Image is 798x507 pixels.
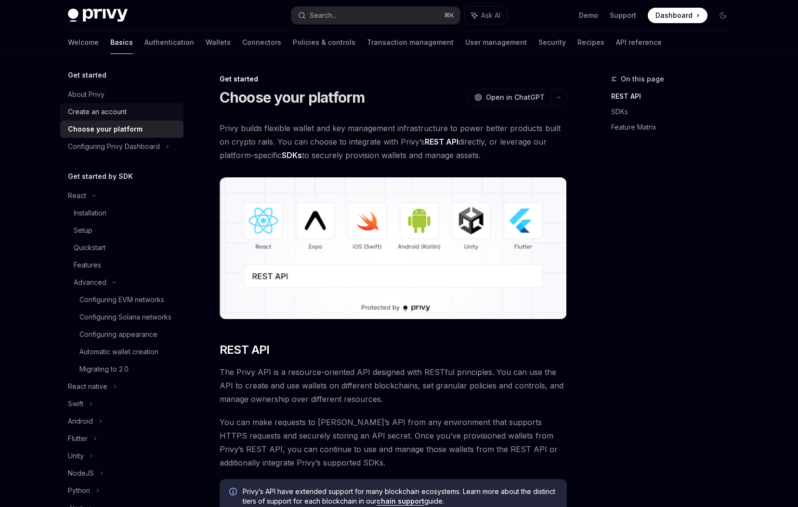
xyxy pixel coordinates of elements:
[68,69,106,81] h5: Get started
[377,497,424,506] a: chain support
[538,31,566,54] a: Security
[577,31,604,54] a: Recipes
[144,31,194,54] a: Authentication
[68,398,83,410] div: Swift
[68,9,128,22] img: dark logo
[616,31,662,54] a: API reference
[74,259,101,271] div: Features
[220,365,567,406] span: The Privy API is a resource-oriented API designed with RESTful principles. You can use the API to...
[611,89,738,104] a: REST API
[206,31,231,54] a: Wallets
[60,326,183,343] a: Configuring appearance
[60,222,183,239] a: Setup
[655,11,693,20] span: Dashboard
[367,31,454,54] a: Transaction management
[79,311,171,323] div: Configuring Solana networks
[60,239,183,256] a: Quickstart
[220,177,567,319] img: images/Platform2.png
[79,363,129,375] div: Migrating to 2.0
[74,225,92,236] div: Setup
[68,415,93,427] div: Android
[220,89,365,106] h1: Choose your platform
[486,93,545,102] span: Open in ChatGPT
[60,291,183,308] a: Configuring EVM networks
[425,137,458,147] strong: REST API
[220,74,567,84] div: Get started
[611,104,738,120] a: SDKs
[79,294,164,306] div: Configuring EVM networks
[444,12,454,19] span: ⌘ K
[60,256,183,274] a: Features
[243,487,557,506] span: Privy’s API have extended support for many blockchain ecosystems. Learn more about the distinct t...
[465,31,527,54] a: User management
[579,11,598,20] a: Demo
[68,381,107,392] div: React native
[68,467,94,479] div: NodeJS
[60,86,183,103] a: About Privy
[60,343,183,360] a: Automatic wallet creation
[68,141,160,152] div: Configuring Privy Dashboard
[68,171,133,182] h5: Get started by SDK
[68,123,143,135] div: Choose your platform
[242,31,281,54] a: Connectors
[310,10,337,21] div: Search...
[282,150,302,160] strong: SDKs
[220,415,567,469] span: You can make requests to [PERSON_NAME]’s API from any environment that supports HTTPS requests an...
[68,433,88,444] div: Flutter
[60,204,183,222] a: Installation
[79,346,158,358] div: Automatic wallet creation
[611,120,738,135] a: Feature Matrix
[465,7,507,24] button: Ask AI
[293,31,355,54] a: Policies & controls
[68,450,84,462] div: Unity
[68,106,127,118] div: Create an account
[220,121,567,162] span: Privy builds flexible wallet and key management infrastructure to power better products built on ...
[60,103,183,120] a: Create an account
[68,31,99,54] a: Welcome
[621,73,664,85] span: On this page
[220,342,270,358] span: REST API
[468,89,550,106] button: Open in ChatGPT
[74,277,106,288] div: Advanced
[60,120,183,138] a: Choose your platform
[110,31,133,54] a: Basics
[74,242,105,253] div: Quickstart
[610,11,636,20] a: Support
[68,190,86,201] div: React
[60,360,183,378] a: Migrating to 2.0
[229,488,239,497] svg: Info
[481,11,500,20] span: Ask AI
[79,329,157,340] div: Configuring appearance
[68,485,90,496] div: Python
[648,8,707,23] a: Dashboard
[715,8,731,23] button: Toggle dark mode
[74,207,106,219] div: Installation
[68,89,105,100] div: About Privy
[291,7,460,24] button: Search...⌘K
[60,308,183,326] a: Configuring Solana networks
